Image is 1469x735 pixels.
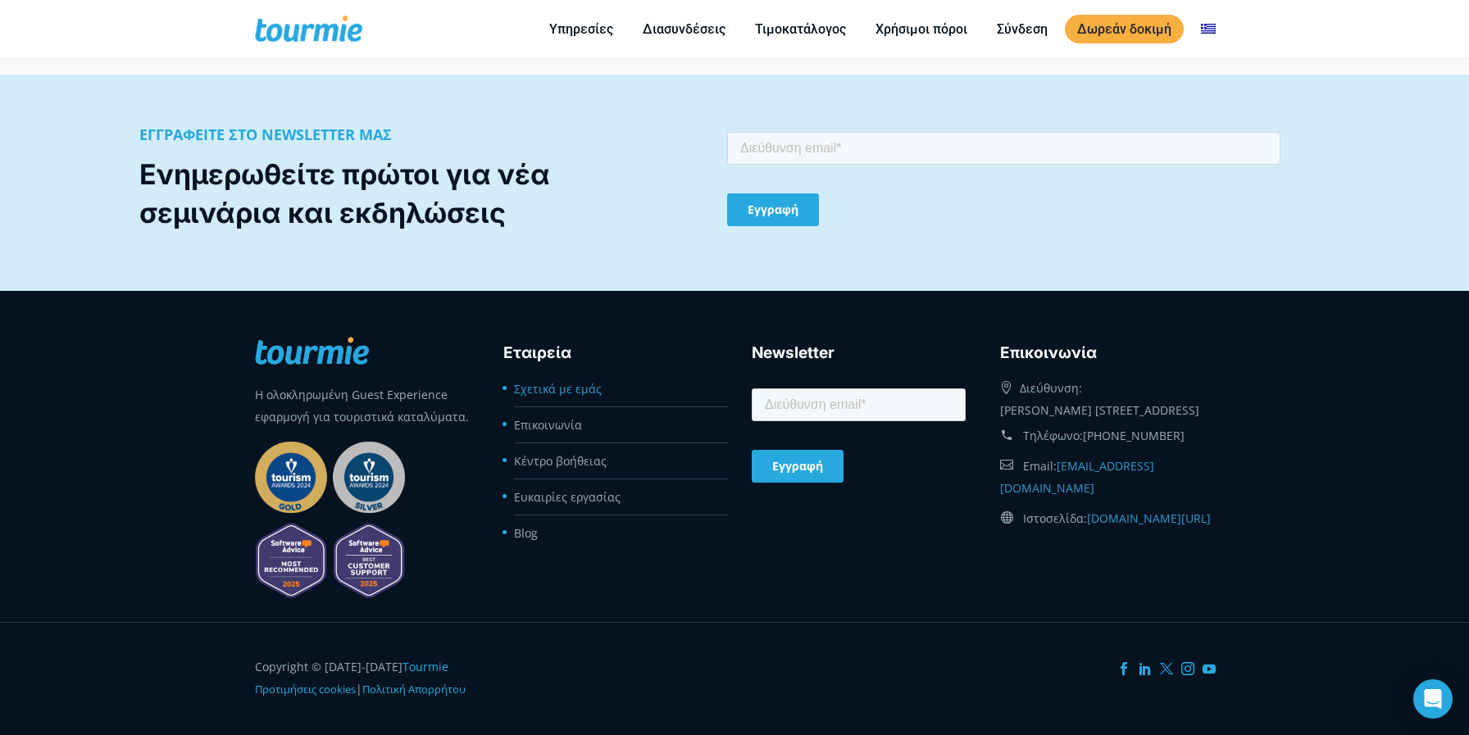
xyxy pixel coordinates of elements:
[1181,662,1194,675] a: Instagram
[255,383,469,428] p: Η ολοκληρωμένη Guest Experience εφαρμογή για τουριστικά καταλύματα.
[514,381,602,397] a: Σχετικά με εμάς
[630,19,738,39] a: Διασυνδέσεις
[743,19,858,39] a: Τιμοκατάλογος
[1000,421,1214,451] div: Τηλέφωνο:
[1087,510,1211,526] a: [DOMAIN_NAME][URL]
[1000,341,1214,365] h3: Eπικοινωνία
[752,385,966,493] iframe: Form 1
[1065,15,1184,43] a: Δωρεάν δοκιμή
[752,341,966,365] h3: Newsletter
[1000,503,1214,533] div: Ιστοσελίδα:
[402,659,448,674] a: Tourmie
[1160,662,1173,675] a: Twitter
[514,453,607,469] a: Κέντρο βοήθειας
[514,417,582,433] a: Επικοινωνία
[424,66,489,84] span: Τηλέφωνο
[1000,373,1214,421] div: Διεύθυνση: [PERSON_NAME] [STREET_ADDRESS]
[1117,662,1130,675] a: Facebook
[727,129,1280,237] iframe: Form 2
[1139,662,1152,675] a: LinkedIn
[514,489,621,505] a: Ευκαιρίες εργασίας
[362,682,466,696] a: Πολιτική Απορρήτου
[985,19,1060,39] a: Σύνδεση
[503,341,717,365] h3: Εταιρεία
[139,155,693,232] div: Ενημερωθείτε πρώτοι για νέα σεμινάρια και εκδηλώσεις
[537,19,625,39] a: Υπηρεσίες
[863,19,980,39] a: Χρήσιμοι πόροι
[1000,458,1154,496] a: [EMAIL_ADDRESS][DOMAIN_NAME]
[1203,662,1216,675] a: YouTube
[1413,679,1453,719] div: Open Intercom Messenger
[1000,451,1214,503] div: Email:
[255,682,356,696] a: Προτιμήσεις cookies
[255,656,469,701] div: Copyright © [DATE]-[DATE] |
[514,525,538,541] a: Blog
[1083,428,1185,443] a: [PHONE_NUMBER]
[139,125,392,144] b: ΕΓΓΡΑΦΕΙΤΕ ΣΤΟ NEWSLETTER ΜΑΣ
